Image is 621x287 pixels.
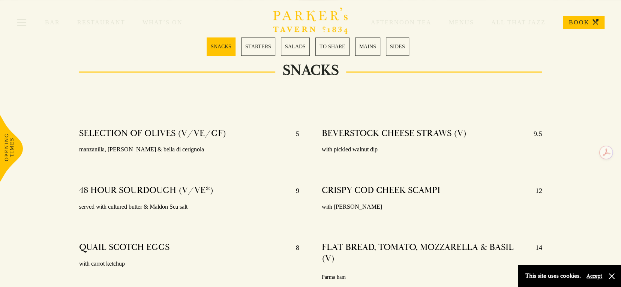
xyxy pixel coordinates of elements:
p: served with cultured butter & Maldon Sea salt [79,202,299,212]
p: 12 [528,185,542,197]
h4: BEVERSTOCK CHEESE STRAWS (V) [322,128,466,140]
h4: QUAIL SCOTCH EGGS [79,242,169,254]
p: 8 [288,242,299,254]
h4: CRISPY COD CHEEK SCAMPI [322,185,440,197]
p: This site uses cookies. [525,271,581,281]
h4: 48 HOUR SOURDOUGH (V/VE*) [79,185,213,197]
h2: SNACKS [275,61,346,79]
a: 6 / 6 [386,37,409,56]
p: 9.5 [526,128,542,140]
p: manzanilla, [PERSON_NAME] & bella di cerignola [79,144,299,155]
p: with [PERSON_NAME] [322,202,542,212]
a: 2 / 6 [241,37,275,56]
a: 4 / 6 [315,37,349,56]
button: Close and accept [608,272,615,280]
h4: SELECTION OF OLIVES (V/VE/GF) [79,128,226,140]
p: 9 [288,185,299,197]
a: 5 / 6 [355,37,380,56]
p: with pickled walnut dip [322,144,542,155]
p: with carrot ketchup [79,259,299,269]
h4: FLAT BREAD, TOMATO, MOZZARELLA & BASIL (V) [322,242,528,264]
a: 1 / 6 [207,37,235,56]
a: 3 / 6 [281,37,310,56]
p: Parma ham [322,272,346,282]
p: 14 [528,242,542,264]
button: Accept [586,272,602,280]
p: 5 [288,128,299,140]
